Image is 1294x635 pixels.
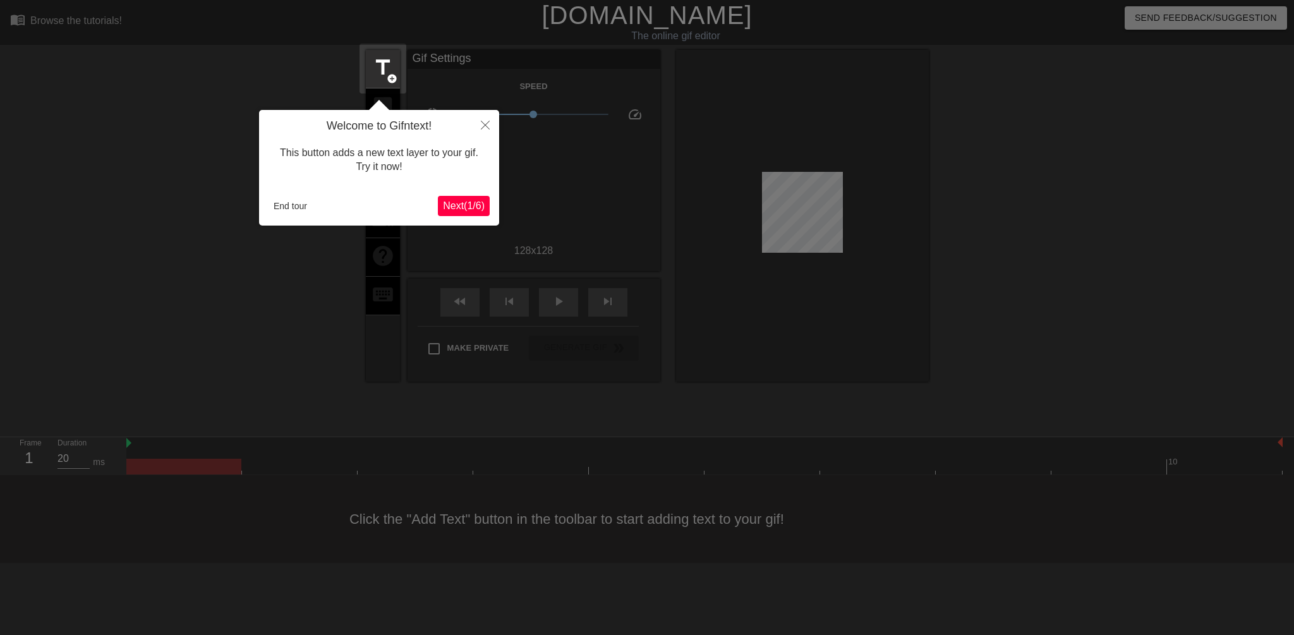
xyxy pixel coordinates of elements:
[438,196,490,216] button: Next
[269,119,490,133] h4: Welcome to Gifntext!
[443,200,485,211] span: Next ( 1 / 6 )
[269,197,312,215] button: End tour
[471,110,499,139] button: Close
[269,133,490,187] div: This button adds a new text layer to your gif. Try it now!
